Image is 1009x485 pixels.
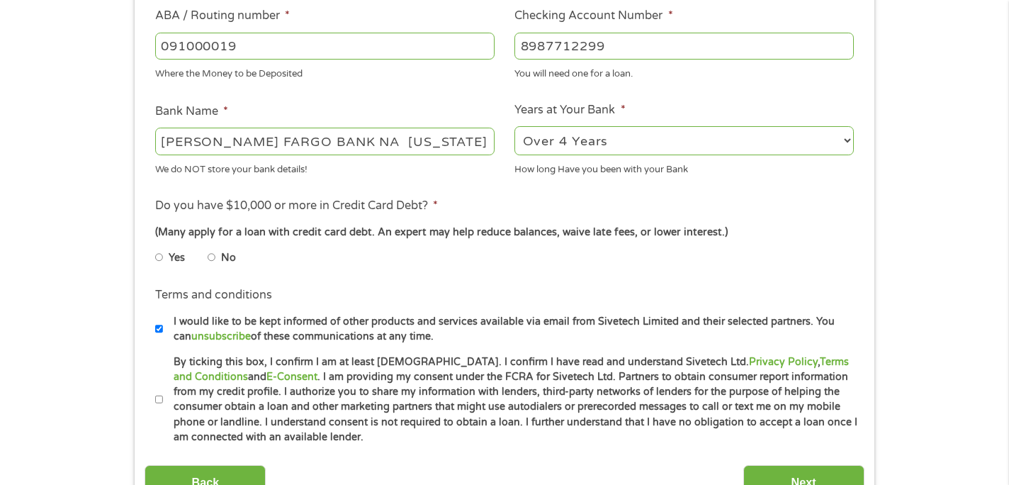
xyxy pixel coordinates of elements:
label: No [221,250,236,266]
label: Yes [169,250,185,266]
div: We do NOT store your bank details! [155,157,495,177]
div: You will need one for a loan. [514,62,854,82]
label: By ticking this box, I confirm I am at least [DEMOGRAPHIC_DATA]. I confirm I have read and unders... [163,355,858,445]
input: 345634636 [514,33,854,60]
a: Privacy Policy [749,356,818,368]
a: unsubscribe [191,330,251,342]
a: Terms and Conditions [174,356,849,383]
div: (Many apply for a loan with credit card debt. An expert may help reduce balances, waive late fees... [155,225,854,240]
label: ABA / Routing number [155,9,290,23]
a: E-Consent [266,371,317,383]
label: Do you have $10,000 or more in Credit Card Debt? [155,199,438,213]
label: Bank Name [155,104,228,119]
input: 263177916 [155,33,495,60]
div: How long Have you been with your Bank [514,157,854,177]
label: I would like to be kept informed of other products and services available via email from Sivetech... [163,314,858,345]
label: Terms and conditions [155,288,272,303]
label: Years at Your Bank [514,103,625,118]
label: Checking Account Number [514,9,672,23]
div: Where the Money to be Deposited [155,62,495,82]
